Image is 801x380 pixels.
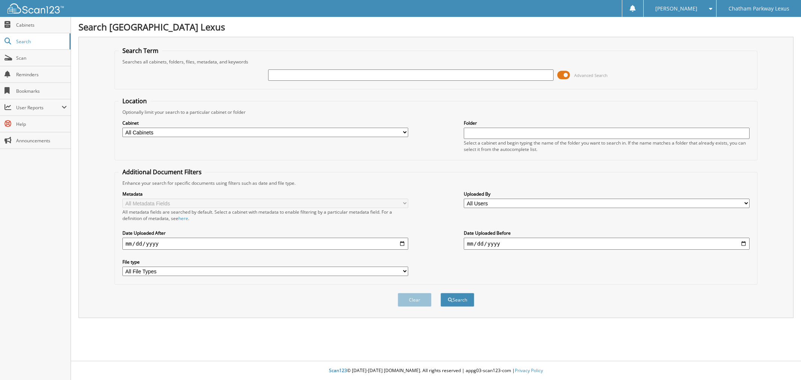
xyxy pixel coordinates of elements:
[119,47,162,55] legend: Search Term
[16,71,67,78] span: Reminders
[16,38,66,45] span: Search
[122,120,408,126] label: Cabinet
[119,109,753,115] div: Optionally limit your search to a particular cabinet or folder
[729,6,789,11] span: Chatham Parkway Lexus
[178,215,188,222] a: here
[122,230,408,236] label: Date Uploaded After
[16,55,67,61] span: Scan
[16,88,67,94] span: Bookmarks
[574,72,608,78] span: Advanced Search
[8,3,64,14] img: scan123-logo-white.svg
[78,21,793,33] h1: Search [GEOGRAPHIC_DATA] Lexus
[329,367,347,374] span: Scan123
[122,238,408,250] input: start
[515,367,543,374] a: Privacy Policy
[398,293,431,307] button: Clear
[119,97,151,105] legend: Location
[122,259,408,265] label: File type
[16,104,62,111] span: User Reports
[16,137,67,144] span: Announcements
[464,238,749,250] input: end
[655,6,697,11] span: [PERSON_NAME]
[440,293,474,307] button: Search
[122,191,408,197] label: Metadata
[71,362,801,380] div: © [DATE]-[DATE] [DOMAIN_NAME]. All rights reserved | appg03-scan123-com |
[464,230,749,236] label: Date Uploaded Before
[464,140,749,152] div: Select a cabinet and begin typing the name of the folder you want to search in. If the name match...
[464,120,749,126] label: Folder
[464,191,749,197] label: Uploaded By
[119,168,205,176] legend: Additional Document Filters
[16,121,67,127] span: Help
[119,59,753,65] div: Searches all cabinets, folders, files, metadata, and keywords
[122,209,408,222] div: All metadata fields are searched by default. Select a cabinet with metadata to enable filtering b...
[119,180,753,186] div: Enhance your search for specific documents using filters such as date and file type.
[16,22,67,28] span: Cabinets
